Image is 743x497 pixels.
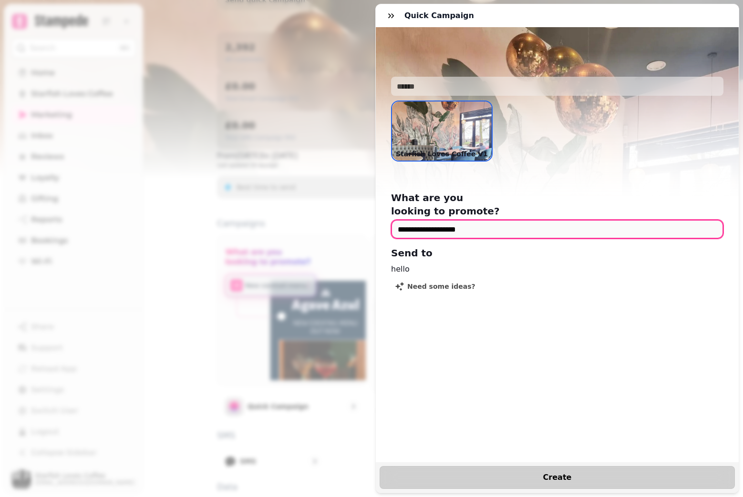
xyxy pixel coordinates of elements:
[391,191,574,218] h2: What are you looking to promote?
[392,101,492,161] img: aHR0cHM6Ly9maWxlcy5zdGFtcGVkZS5haS81NzExOGJmYS1mYTFhLTQ3ZDUtYmJlZi1iMGZiODk3N2E4MGYvbWVkaWEvZDY4N...
[391,246,574,260] h2: Send to
[380,466,735,489] button: Create
[391,264,723,275] div: hello
[391,101,493,162] div: Starfish Loves Coffee V1
[392,147,492,161] p: Starfish Loves Coffee V1
[407,283,475,290] span: Need some ideas?
[404,10,478,21] h3: Quick Campaign
[387,279,483,294] button: Need some ideas?
[392,474,723,481] span: Create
